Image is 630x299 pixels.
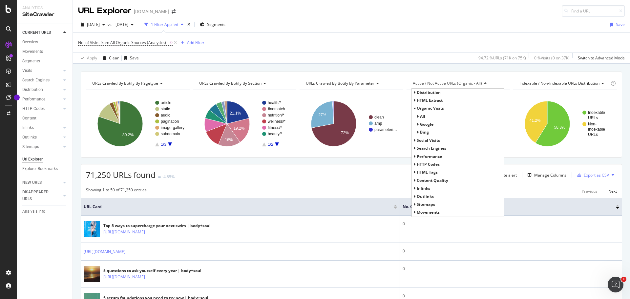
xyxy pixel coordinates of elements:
[530,118,541,123] text: 41.2%
[608,277,623,292] iframe: Intercom live chat
[87,22,100,27] span: 2025 Sep. 9th
[268,142,273,147] text: 1/2
[108,22,113,27] span: vs
[142,19,186,30] button: 1 Filter Applied
[197,19,228,30] button: Segments
[22,48,68,55] a: Movements
[22,143,39,150] div: Sitemaps
[575,170,609,180] button: Export as CSV
[22,86,43,93] div: Distribution
[198,78,291,89] h4: URLs Crawled By Botify By section
[103,223,211,229] div: Top 5 ways to supercharge your next swim | body+soul
[199,80,262,86] span: URLs Crawled By Botify By section
[417,161,440,167] span: HTTP Codes
[534,55,570,61] div: 0 % Visits ( 0 on 37K )
[588,122,597,126] text: Non-
[411,78,504,89] h4: Active / Not Active URLs
[403,248,619,254] div: 0
[162,174,175,180] div: -4.85%
[608,188,617,194] div: Next
[22,77,61,84] a: Search Engines
[78,5,131,16] div: URL Explorer
[417,178,448,183] span: Content Quality
[22,67,32,74] div: Visits
[495,172,517,178] div: Create alert
[417,194,434,199] span: Outlinks
[161,132,180,136] text: subdomain
[22,115,36,122] div: Content
[413,80,482,86] span: Active / Not Active URLs (organic - all)
[319,113,326,117] text: 27%
[86,95,190,152] svg: A chart.
[417,90,441,95] span: Distribution
[22,179,61,186] a: NEW URLS
[22,189,61,203] a: DISAPPEARED URLS
[374,121,382,126] text: amp
[513,95,617,152] svg: A chart.
[341,131,349,135] text: 72%
[588,116,598,120] text: URLs
[22,29,61,36] a: CURRENT URLS
[22,58,40,65] div: Segments
[616,22,625,27] div: Save
[403,221,619,227] div: 0
[268,125,282,130] text: fitness/*
[134,8,169,15] div: [DOMAIN_NAME]
[534,172,566,178] div: Manage Columns
[22,124,61,131] a: Inlinks
[22,96,45,103] div: Performance
[22,67,61,74] a: Visits
[22,77,50,84] div: Search Engines
[22,208,45,215] div: Analysis Info
[22,115,68,122] a: Content
[22,39,38,46] div: Overview
[403,204,606,210] span: No. of Visits from All Organic Sources (Analytics)
[578,55,625,61] div: Switch to Advanced Mode
[172,9,176,14] div: arrow-right-arrow-left
[161,113,171,117] text: audio
[103,268,201,274] div: 5 questions to ask yourself every year | body+soul
[78,53,97,63] button: Apply
[22,189,55,203] div: DISAPPEARED URLS
[562,5,625,17] input: Find a URL
[130,55,139,61] div: Save
[84,204,392,210] span: URL Card
[22,179,42,186] div: NEW URLS
[207,22,225,27] span: Segments
[417,97,443,103] span: HTML Extract
[420,129,429,135] span: bing
[122,133,134,137] text: 80.2%
[554,125,565,130] text: 58.8%
[22,124,34,131] div: Inlinks
[84,248,125,255] a: [URL][DOMAIN_NAME]
[403,293,619,299] div: 0
[193,95,297,152] svg: A chart.
[22,105,45,112] div: HTTP Codes
[608,19,625,30] button: Save
[91,78,184,89] h4: URLs Crawled By Botify By pagetype
[407,95,510,152] div: A chart.
[267,119,285,124] text: wellness/*
[417,209,440,215] span: Movements
[186,21,192,28] div: times
[22,86,61,93] a: Distribution
[22,11,67,18] div: SiteCrawler
[268,132,282,136] text: beauty/*
[78,40,166,45] span: No. of Visits from All Organic Sources (Analytics)
[87,55,97,61] div: Apply
[268,107,285,111] text: #nomatch
[588,127,605,132] text: Indexable
[14,95,20,100] div: Tooltip anchor
[621,277,626,282] span: 1
[161,142,166,147] text: 1/3
[22,156,68,163] a: Url Explorer
[161,119,179,124] text: pagination
[122,53,139,63] button: Save
[161,100,171,105] text: article
[22,29,51,36] div: CURRENT URLS
[300,95,403,152] div: A chart.
[86,169,156,180] span: 71,250 URLs found
[525,171,566,179] button: Manage Columns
